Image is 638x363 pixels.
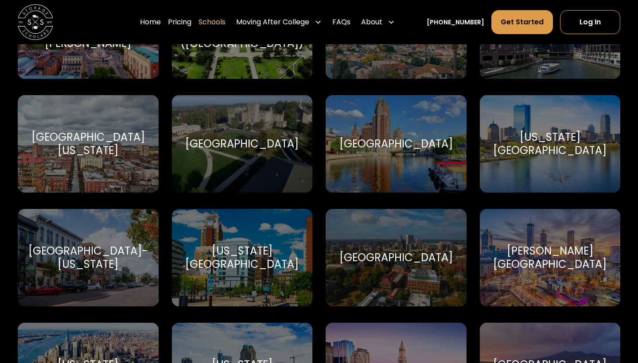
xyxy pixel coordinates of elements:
div: [PERSON_NAME][GEOGRAPHIC_DATA][PERSON_NAME] [28,10,148,50]
div: About [358,10,398,35]
div: Moving After College [236,17,309,27]
a: Go to selected school [18,209,159,306]
div: About [361,17,382,27]
a: Schools [198,10,226,35]
div: Moving After College [233,10,325,35]
div: [US_STATE][GEOGRAPHIC_DATA] [183,244,302,271]
img: Storage Scholars main logo [18,4,53,40]
div: [GEOGRAPHIC_DATA]-[US_STATE] [28,244,148,271]
div: [GEOGRAPHIC_DATA] [339,137,453,151]
a: [PHONE_NUMBER] [427,18,484,27]
a: Go to selected school [326,209,467,306]
a: Go to selected school [480,209,621,306]
div: [GEOGRAPHIC_DATA] [339,251,453,264]
a: Go to selected school [172,95,313,193]
a: Home [140,10,161,35]
a: FAQs [332,10,350,35]
div: [US_STATE][GEOGRAPHIC_DATA] ([GEOGRAPHIC_DATA]) [180,10,303,50]
div: [GEOGRAPHIC_DATA] [185,137,299,151]
div: [US_STATE][GEOGRAPHIC_DATA] [490,131,610,157]
a: Go to selected school [326,95,467,193]
a: Get Started [491,10,553,34]
a: Go to selected school [480,95,621,193]
a: Log In [560,10,620,34]
a: Pricing [168,10,191,35]
a: Go to selected school [172,209,313,306]
div: [PERSON_NAME][GEOGRAPHIC_DATA] [490,244,610,271]
div: [GEOGRAPHIC_DATA][US_STATE] [28,131,148,157]
a: Go to selected school [18,95,159,193]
